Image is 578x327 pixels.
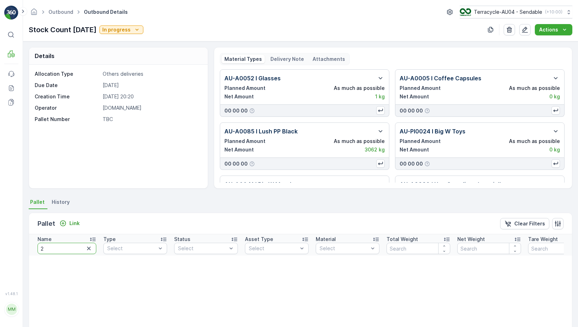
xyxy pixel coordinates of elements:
[400,138,441,145] p: Planned Amount
[69,220,80,227] p: Link
[178,245,227,252] p: Select
[400,85,441,92] p: Planned Amount
[224,56,262,63] p: Material Types
[30,11,38,17] a: Homepage
[224,127,298,136] p: AU-A0085 I Lush PP Black
[528,236,558,243] p: Tare Weight
[400,127,465,136] p: AU-PI0024 I Big W Toys
[38,219,55,229] p: Pallet
[535,24,572,35] button: Actions
[224,138,265,145] p: Planned Amount
[103,116,200,123] p: TBC
[424,161,430,167] div: Help Tooltip Icon
[400,74,481,82] p: AU-A0005 I Coffee Capsules
[549,146,560,153] p: 0 kg
[38,243,96,254] input: Search
[457,236,485,243] p: Net Weight
[387,243,450,254] input: Search
[30,199,45,206] span: Pallet
[6,304,17,315] div: MM
[107,245,156,252] p: Select
[48,9,73,15] a: Outbound
[4,6,18,20] img: logo
[270,56,304,63] p: Delivery Note
[316,236,336,243] p: Material
[4,297,18,321] button: MM
[334,85,385,92] p: As much as possible
[224,160,248,167] p: 00 00 00
[224,146,254,153] p: Net Amount
[57,219,82,228] button: Link
[249,108,255,114] div: Help Tooltip Icon
[474,8,542,16] p: Terracycle-AU04 - Sendable
[35,93,100,100] p: Creation Time
[509,85,560,92] p: As much as possible
[174,236,190,243] p: Status
[35,116,100,123] p: Pallet Number
[400,146,429,153] p: Net Amount
[35,52,55,60] p: Details
[224,180,291,189] p: AU-A0041 I Big W Metal
[313,56,345,63] p: Attachments
[103,82,200,89] p: [DATE]
[99,25,143,34] button: In progress
[103,70,200,78] p: Others deliveries
[245,236,273,243] p: Asset Type
[457,243,521,254] input: Search
[82,8,129,16] span: Outbound Details
[365,146,385,153] p: 3062 kg
[29,24,97,35] p: Stock Count [DATE]
[224,107,248,114] p: 00 00 00
[400,93,429,100] p: Net Amount
[509,138,560,145] p: As much as possible
[35,70,100,78] p: Allocation Type
[249,245,298,252] p: Select
[320,245,368,252] p: Select
[549,93,560,100] p: 0 kg
[387,236,418,243] p: Total Weight
[224,93,254,100] p: Net Amount
[102,26,131,33] p: In progress
[249,161,255,167] div: Help Tooltip Icon
[424,108,430,114] div: Help Tooltip Icon
[460,6,572,18] button: Terracycle-AU04 - Sendable(+10:00)
[52,199,70,206] span: History
[514,220,545,227] p: Clear Filters
[375,93,385,100] p: 1 kg
[545,9,562,15] p: ( +10:00 )
[400,180,502,189] p: AU-A9998 I Non Compliant (special)
[400,107,423,114] p: 00 00 00
[103,236,116,243] p: Type
[38,236,52,243] p: Name
[500,218,549,229] button: Clear Filters
[4,292,18,296] span: v 1.48.1
[400,160,423,167] p: 00 00 00
[103,104,200,111] p: [DOMAIN_NAME]
[334,138,385,145] p: As much as possible
[103,93,200,100] p: [DATE] 20:20
[224,74,281,82] p: AU-A0052 I Glasses
[460,8,471,16] img: terracycle_logo.png
[539,26,558,33] p: Actions
[35,82,100,89] p: Due Date
[35,104,100,111] p: Operator
[224,85,265,92] p: Planned Amount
